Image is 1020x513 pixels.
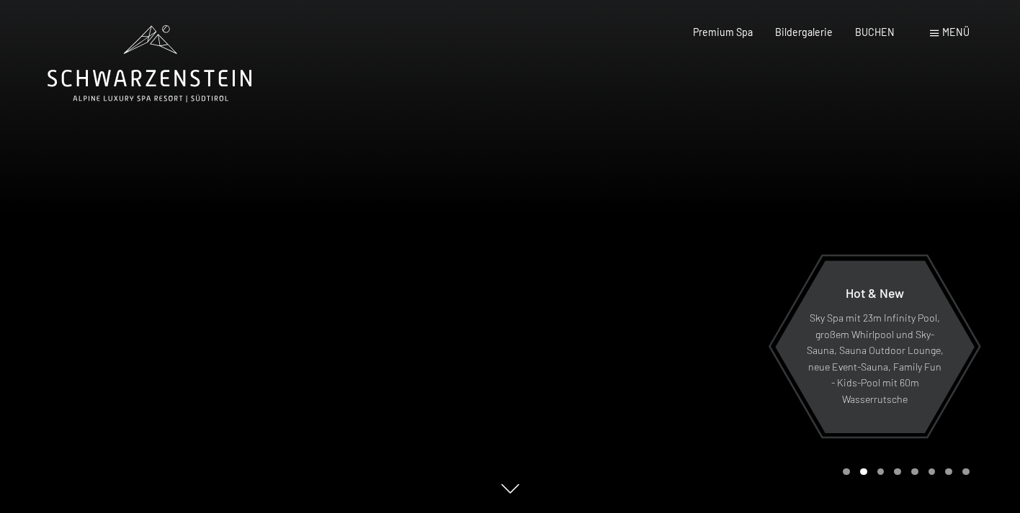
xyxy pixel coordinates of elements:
div: Carousel Page 6 [929,468,936,476]
span: Hot & New [846,285,904,301]
div: Carousel Page 8 [962,468,970,476]
a: BUCHEN [855,26,895,38]
a: Hot & New Sky Spa mit 23m Infinity Pool, großem Whirlpool und Sky-Sauna, Sauna Outdoor Lounge, ne... [774,260,975,434]
p: Sky Spa mit 23m Infinity Pool, großem Whirlpool und Sky-Sauna, Sauna Outdoor Lounge, neue Event-S... [806,311,944,408]
div: Carousel Page 4 [894,468,901,476]
div: Carousel Page 5 [911,468,918,476]
div: Carousel Page 1 [843,468,850,476]
div: Carousel Page 2 (Current Slide) [860,468,867,476]
a: Premium Spa [693,26,753,38]
span: Menü [942,26,970,38]
a: Bildergalerie [775,26,833,38]
div: Carousel Page 7 [945,468,952,476]
div: Carousel Page 3 [877,468,885,476]
div: Carousel Pagination [838,468,969,476]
